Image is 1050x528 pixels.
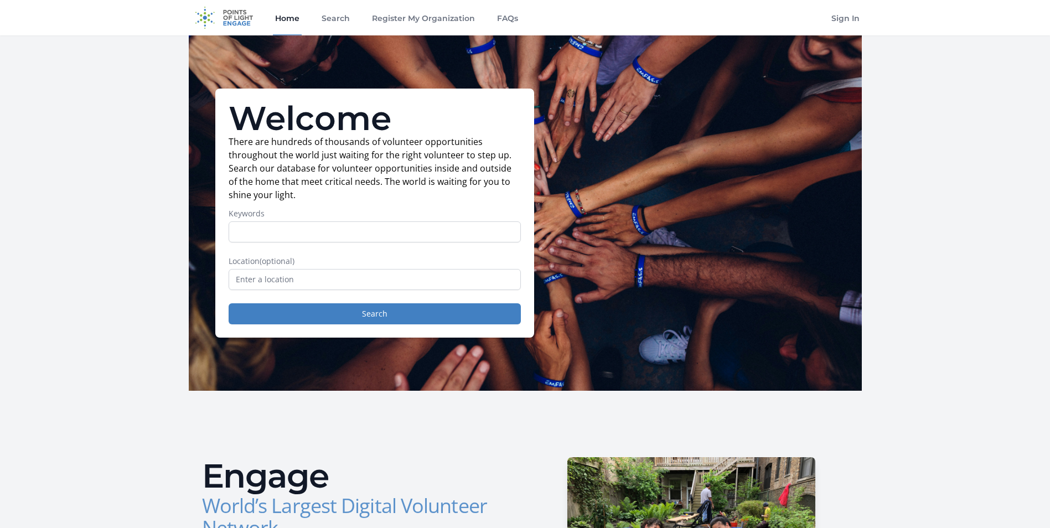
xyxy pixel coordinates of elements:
[202,459,516,493] h2: Engage
[229,102,521,135] h1: Welcome
[229,135,521,201] p: There are hundreds of thousands of volunteer opportunities throughout the world just waiting for ...
[260,256,294,266] span: (optional)
[229,303,521,324] button: Search
[229,269,521,290] input: Enter a location
[229,208,521,219] label: Keywords
[229,256,521,267] label: Location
